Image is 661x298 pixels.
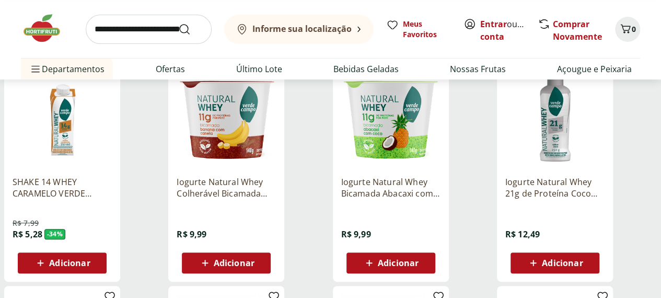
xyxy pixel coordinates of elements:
button: Submit Search [178,23,203,36]
a: Último Lote [236,63,282,75]
span: Adicionar [214,259,254,267]
a: Criar conta [480,18,538,42]
button: Informe sua localização [224,15,374,44]
a: Iogurte Natural Whey Colherável Bicamada Banana com Canela 11g de Proteína Verde Campo 140g [177,176,276,199]
span: 0 [632,24,636,34]
button: Carrinho [615,17,640,42]
a: Meus Favoritos [386,19,451,40]
button: Adicionar [18,253,107,273]
a: Bebidas Geladas [333,63,399,75]
span: R$ 7,99 [13,218,39,228]
a: Iogurte Natural Whey 21g de Proteína Coco Verde Campo 250g [505,176,605,199]
button: Adicionar [346,253,435,273]
img: Iogurte Natural Whey Colherável Bicamada Banana com Canela 11g de Proteína Verde Campo 140g [177,68,276,168]
span: Adicionar [378,259,419,267]
input: search [86,15,212,44]
span: Meus Favoritos [403,19,451,40]
span: Departamentos [29,56,105,82]
span: Adicionar [49,259,90,267]
a: Ofertas [156,63,185,75]
span: R$ 9,99 [177,228,206,240]
span: R$ 9,99 [341,228,371,240]
img: Iogurte Natural Whey Bicamada Abacaxi com Coco 11g de Proteína Verde Campo 140g [341,68,440,168]
a: Nossas Frutas [450,63,506,75]
img: Iogurte Natural Whey 21g de Proteína Coco Verde Campo 250g [505,68,605,168]
a: Entrar [480,18,507,30]
a: Iogurte Natural Whey Bicamada Abacaxi com Coco 11g de Proteína Verde Campo 140g [341,176,440,199]
span: R$ 12,49 [505,228,540,240]
button: Adicionar [182,253,271,273]
a: Comprar Novamente [553,18,602,42]
img: SHAKE 14 WHEY CARAMELO VERDE CAMPO 250ML [13,68,112,168]
span: ou [480,18,527,43]
a: SHAKE 14 WHEY CARAMELO VERDE CAMPO 250ML [13,176,112,199]
a: Açougue e Peixaria [557,63,632,75]
span: R$ 5,28 [13,228,42,240]
b: Informe sua localização [252,23,352,35]
span: Adicionar [542,259,583,267]
button: Menu [29,56,42,82]
span: - 34 % [44,229,65,239]
button: Adicionar [511,253,599,273]
img: Hortifruti [21,13,73,44]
